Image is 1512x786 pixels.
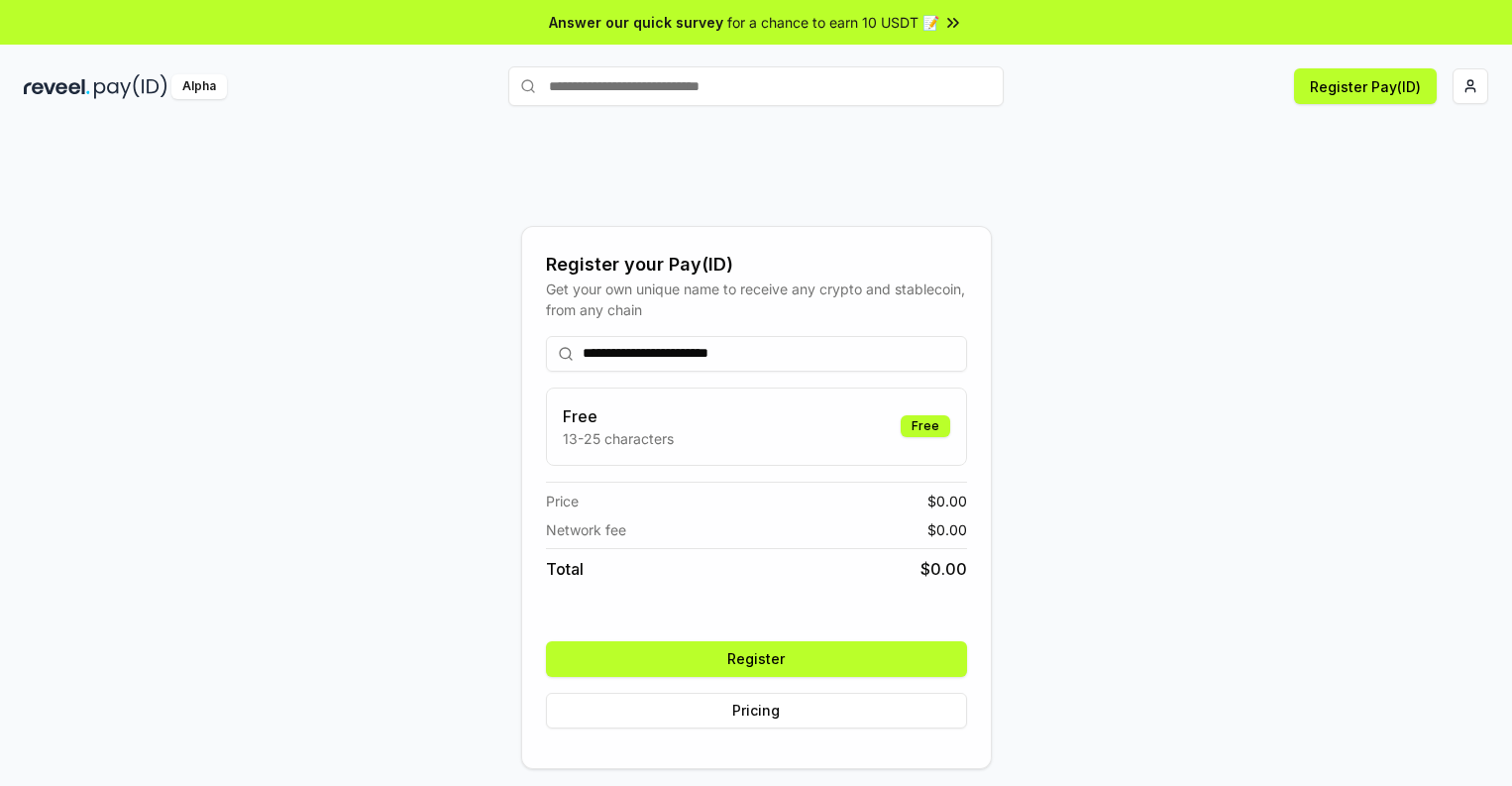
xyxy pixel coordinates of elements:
[546,519,626,540] span: Network fee
[727,12,939,33] span: for a chance to earn 10 USDT 📝
[563,428,674,449] p: 13-25 characters
[927,491,967,511] span: $ 0.00
[546,491,579,511] span: Price
[171,74,227,99] div: Alpha
[927,519,967,540] span: $ 0.00
[546,251,967,279] div: Register your Pay(ID)
[546,693,967,729] button: Pricing
[546,641,967,677] button: Register
[546,279,967,320] div: Get your own unique name to receive any crypto and stablecoin, from any chain
[1294,68,1437,104] button: Register Pay(ID)
[24,74,90,99] img: reveel_dark
[563,404,674,428] h3: Free
[94,74,167,99] img: pay_id
[549,12,723,33] span: Answer our quick survey
[901,415,950,437] div: Free
[920,557,967,581] span: $ 0.00
[546,557,584,581] span: Total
